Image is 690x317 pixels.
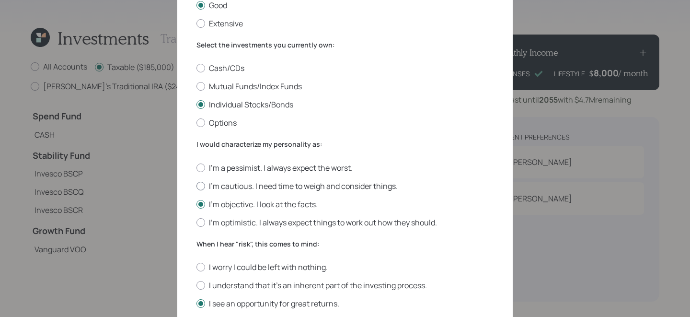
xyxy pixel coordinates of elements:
label: Options [196,117,494,128]
label: I'm optimistic. I always expect things to work out how they should. [196,217,494,228]
label: Individual Stocks/Bonds [196,99,494,110]
label: I'm cautious. I need time to weigh and consider things. [196,181,494,191]
label: I understand that it’s an inherent part of the investing process. [196,280,494,291]
label: I see an opportunity for great returns. [196,298,494,309]
label: Select the investments you currently own: [196,40,494,50]
label: Extensive [196,18,494,29]
label: I worry I could be left with nothing. [196,262,494,272]
label: Cash/CDs [196,63,494,73]
label: I'm a pessimist. I always expect the worst. [196,163,494,173]
label: I'm objective. I look at the facts. [196,199,494,210]
label: Mutual Funds/Index Funds [196,81,494,92]
label: When I hear "risk", this comes to mind: [196,239,494,249]
label: I would characterize my personality as: [196,140,494,149]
